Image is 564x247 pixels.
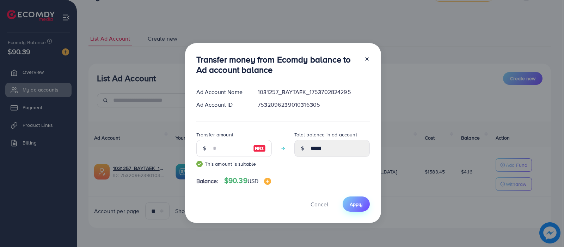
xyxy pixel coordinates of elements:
div: 7532096239010316305 [252,101,375,109]
span: Balance: [196,177,219,185]
button: Apply [343,196,370,212]
button: Cancel [302,196,337,212]
span: Cancel [311,200,328,208]
label: Transfer amount [196,131,233,138]
div: Ad Account ID [191,101,252,109]
h3: Transfer money from Ecomdy balance to Ad account balance [196,54,358,75]
img: image [264,178,271,185]
span: Apply [350,201,363,208]
label: Total balance in ad account [294,131,357,138]
small: This amount is suitable [196,160,272,167]
img: image [253,144,266,153]
span: USD [247,177,258,185]
img: guide [196,161,203,167]
h4: $90.39 [224,176,271,185]
div: Ad Account Name [191,88,252,96]
div: 1031257_BAYTAEK_1753702824295 [252,88,375,96]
